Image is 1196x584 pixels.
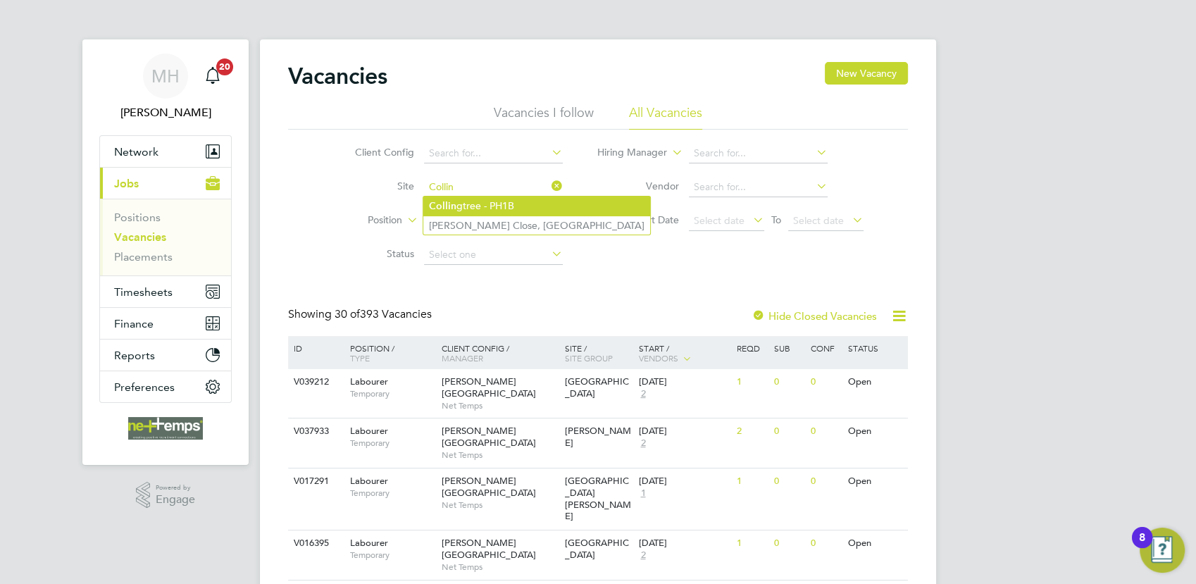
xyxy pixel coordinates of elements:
[733,530,770,557] div: 1
[114,211,161,224] a: Positions
[629,104,702,130] li: All Vacancies
[442,425,536,449] span: [PERSON_NAME][GEOGRAPHIC_DATA]
[565,375,629,399] span: [GEOGRAPHIC_DATA]
[494,104,594,130] li: Vacancies I follow
[561,336,635,370] div: Site /
[442,475,536,499] span: [PERSON_NAME][GEOGRAPHIC_DATA]
[586,146,667,160] label: Hiring Manager
[807,418,844,445] div: 0
[767,211,785,229] span: To
[199,54,227,99] a: 20
[156,482,195,494] span: Powered by
[1139,538,1145,556] div: 8
[733,418,770,445] div: 2
[290,418,340,445] div: V037933
[99,104,232,121] span: Michael Hallam
[638,476,730,487] div: [DATE]
[99,417,232,440] a: Go to home page
[845,369,906,395] div: Open
[442,375,536,399] span: [PERSON_NAME][GEOGRAPHIC_DATA]
[288,307,435,322] div: Showing
[638,352,678,364] span: Vendors
[565,475,631,523] span: [GEOGRAPHIC_DATA][PERSON_NAME]
[807,336,844,360] div: Conf
[733,468,770,495] div: 1
[733,336,770,360] div: Reqd
[350,487,435,499] span: Temporary
[350,352,370,364] span: Type
[340,336,438,370] div: Position /
[1140,528,1185,573] button: Open Resource Center, 8 new notifications
[335,307,432,321] span: 393 Vacancies
[638,538,730,549] div: [DATE]
[350,388,435,399] span: Temporary
[565,352,613,364] span: Site Group
[565,537,629,561] span: [GEOGRAPHIC_DATA]
[424,245,563,265] input: Select one
[100,168,231,199] button: Jobs
[136,482,196,509] a: Powered byEngage
[423,197,650,216] li: gtree - PH1B
[288,62,387,90] h2: Vacancies
[771,369,807,395] div: 0
[689,144,828,163] input: Search for...
[638,376,730,388] div: [DATE]
[825,62,908,85] button: New Vacancy
[290,468,340,495] div: V017291
[638,388,647,400] span: 2
[442,400,558,411] span: Net Temps
[423,216,650,235] li: [PERSON_NAME] Close, [GEOGRAPHIC_DATA]
[151,67,180,85] span: MH
[350,437,435,449] span: Temporary
[335,307,360,321] span: 30 of
[424,144,563,163] input: Search for...
[290,369,340,395] div: V039212
[442,537,536,561] span: [PERSON_NAME][GEOGRAPHIC_DATA]
[128,417,203,440] img: net-temps-logo-retina.png
[114,285,173,299] span: Timesheets
[771,468,807,495] div: 0
[114,230,166,244] a: Vacancies
[638,549,647,561] span: 2
[442,499,558,511] span: Net Temps
[442,352,483,364] span: Manager
[100,276,231,307] button: Timesheets
[114,317,154,330] span: Finance
[807,530,844,557] div: 0
[114,250,173,263] a: Placements
[99,54,232,121] a: MH[PERSON_NAME]
[350,537,388,549] span: Labourer
[290,336,340,360] div: ID
[350,375,388,387] span: Labourer
[100,136,231,167] button: Network
[100,308,231,339] button: Finance
[638,487,647,499] span: 1
[321,213,402,228] label: Position
[845,468,906,495] div: Open
[333,180,414,192] label: Site
[114,349,155,362] span: Reports
[733,369,770,395] div: 1
[771,336,807,360] div: Sub
[424,178,563,197] input: Search for...
[845,418,906,445] div: Open
[333,146,414,159] label: Client Config
[114,177,139,190] span: Jobs
[438,336,561,370] div: Client Config /
[442,449,558,461] span: Net Temps
[638,437,647,449] span: 2
[156,494,195,506] span: Engage
[807,468,844,495] div: 0
[82,39,249,465] nav: Main navigation
[793,214,844,227] span: Select date
[442,561,558,573] span: Net Temps
[845,336,906,360] div: Status
[100,199,231,275] div: Jobs
[350,475,388,487] span: Labourer
[290,530,340,557] div: V016395
[100,340,231,371] button: Reports
[100,371,231,402] button: Preferences
[333,247,414,260] label: Status
[694,214,745,227] span: Select date
[771,418,807,445] div: 0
